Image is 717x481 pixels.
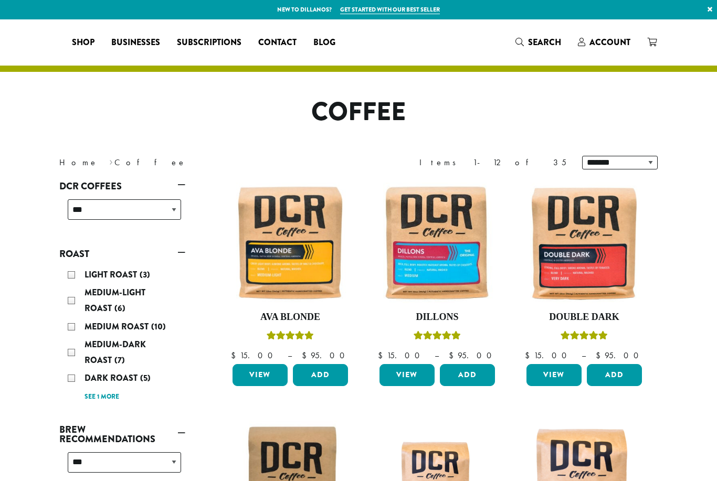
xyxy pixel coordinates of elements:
[524,183,645,303] img: Double-Dark-12oz-300x300.jpg
[507,34,570,51] a: Search
[59,156,343,169] nav: Breadcrumb
[59,421,185,448] a: Brew Recommendations
[587,364,642,386] button: Add
[59,245,185,263] a: Roast
[230,183,351,360] a: Ava BlondeRated 5.00 out of 5
[230,183,351,303] img: Ava-Blonde-12oz-1-300x300.jpg
[377,183,498,303] img: Dillons-12oz-300x300.jpg
[525,350,572,361] bdi: 15.00
[596,350,605,361] span: $
[288,350,292,361] span: –
[85,372,140,384] span: Dark Roast
[233,364,288,386] a: View
[589,36,630,48] span: Account
[524,312,645,323] h4: Double Dark
[111,36,160,49] span: Businesses
[59,177,185,195] a: DCR Coffees
[151,320,166,333] span: (10)
[85,286,145,314] span: Medium-Light Roast
[440,364,495,386] button: Add
[59,195,185,232] div: DCR Coffees
[51,97,666,127] h1: Coffee
[59,263,185,408] div: Roast
[85,338,146,366] span: Medium-Dark Roast
[302,350,350,361] bdi: 95.00
[72,36,94,49] span: Shop
[85,320,151,333] span: Medium Roast
[379,364,435,386] a: View
[85,392,119,402] a: See 1 more
[231,350,240,361] span: $
[313,36,335,49] span: Blog
[524,183,645,360] a: Double DarkRated 4.50 out of 5
[231,350,278,361] bdi: 15.00
[449,350,458,361] span: $
[419,156,566,169] div: Items 1-12 of 35
[267,329,314,345] div: Rated 5.00 out of 5
[528,36,561,48] span: Search
[596,350,644,361] bdi: 95.00
[85,269,140,281] span: Light Roast
[140,372,151,384] span: (5)
[140,269,150,281] span: (3)
[340,5,440,14] a: Get started with our best seller
[302,350,311,361] span: $
[258,36,297,49] span: Contact
[435,350,439,361] span: –
[114,302,125,314] span: (6)
[177,36,241,49] span: Subscriptions
[114,354,125,366] span: (7)
[293,364,348,386] button: Add
[230,312,351,323] h4: Ava Blonde
[109,153,113,169] span: ›
[377,312,498,323] h4: Dillons
[64,34,103,51] a: Shop
[378,350,387,361] span: $
[582,350,586,361] span: –
[561,329,608,345] div: Rated 4.50 out of 5
[377,183,498,360] a: DillonsRated 5.00 out of 5
[59,157,98,168] a: Home
[526,364,582,386] a: View
[525,350,534,361] span: $
[414,329,461,345] div: Rated 5.00 out of 5
[449,350,497,361] bdi: 95.00
[378,350,425,361] bdi: 15.00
